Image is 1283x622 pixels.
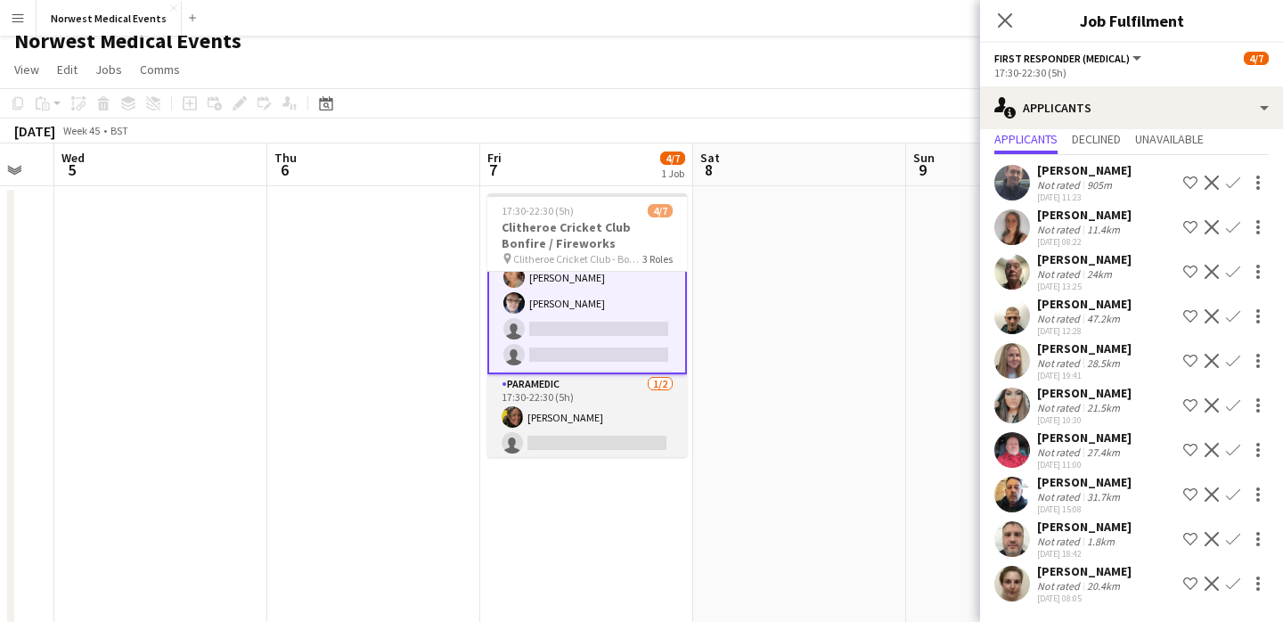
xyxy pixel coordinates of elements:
[1244,52,1269,65] span: 4/7
[1037,312,1083,325] div: Not rated
[1037,296,1132,312] div: [PERSON_NAME]
[1037,251,1132,267] div: [PERSON_NAME]
[1083,267,1115,281] div: 24km
[913,150,935,166] span: Sun
[37,1,182,36] button: Norwest Medical Events
[88,58,129,81] a: Jobs
[1037,535,1083,548] div: Not rated
[59,160,85,180] span: 5
[1083,312,1124,325] div: 47.2km
[95,61,122,78] span: Jobs
[1037,414,1132,426] div: [DATE] 10:30
[1037,236,1132,248] div: [DATE] 08:22
[487,219,687,251] h3: Clitheroe Cricket Club Bonfire / Fireworks
[1037,401,1083,414] div: Not rated
[57,61,78,78] span: Edit
[485,160,502,180] span: 7
[1083,401,1124,414] div: 21.5km
[487,193,687,457] app-job-card: 17:30-22:30 (5h)4/7Clitheroe Cricket Club Bonfire / Fireworks Clitheroe Cricket Club - Bonfire & ...
[1037,281,1132,292] div: [DATE] 13:25
[1037,370,1132,381] div: [DATE] 19:41
[1037,563,1132,579] div: [PERSON_NAME]
[14,28,241,54] h1: Norwest Medical Events
[648,204,673,217] span: 4/7
[1083,535,1118,548] div: 1.8km
[700,150,720,166] span: Sat
[272,160,297,180] span: 6
[61,150,85,166] span: Wed
[140,61,180,78] span: Comms
[1037,459,1132,471] div: [DATE] 11:00
[994,52,1144,65] button: First Responder (Medical)
[994,133,1058,145] span: Applicants
[660,151,685,165] span: 4/7
[502,204,574,217] span: 17:30-22:30 (5h)
[1037,223,1083,236] div: Not rated
[994,66,1269,79] div: 17:30-22:30 (5h)
[1037,340,1132,356] div: [PERSON_NAME]
[1037,267,1083,281] div: Not rated
[1083,446,1124,459] div: 27.4km
[698,160,720,180] span: 8
[1037,519,1132,535] div: [PERSON_NAME]
[14,122,55,140] div: [DATE]
[911,160,935,180] span: 9
[1135,133,1204,145] span: Unavailable
[487,374,687,461] app-card-role: Paramedic1/217:30-22:30 (5h)[PERSON_NAME]
[50,58,85,81] a: Edit
[487,150,502,166] span: Fri
[1037,192,1132,203] div: [DATE] 11:23
[110,124,128,137] div: BST
[487,233,687,374] app-card-role: First Responder (Medical)10A2/417:30-22:30 (5h)[PERSON_NAME][PERSON_NAME]
[661,167,684,180] div: 1 Job
[1037,162,1132,178] div: [PERSON_NAME]
[1072,133,1121,145] span: Declined
[1037,178,1083,192] div: Not rated
[1037,356,1083,370] div: Not rated
[1037,446,1083,459] div: Not rated
[14,61,39,78] span: View
[1037,207,1132,223] div: [PERSON_NAME]
[1083,178,1115,192] div: 905m
[1037,385,1132,401] div: [PERSON_NAME]
[513,252,642,266] span: Clitheroe Cricket Club - Bonfire & Fireworks
[1037,503,1132,515] div: [DATE] 15:08
[980,9,1283,32] h3: Job Fulfilment
[1037,474,1132,490] div: [PERSON_NAME]
[59,124,103,137] span: Week 45
[1083,223,1124,236] div: 11.4km
[980,86,1283,129] div: Applicants
[1083,579,1124,593] div: 20.4km
[1037,490,1083,503] div: Not rated
[994,52,1130,65] span: First Responder (Medical)
[642,252,673,266] span: 3 Roles
[1083,490,1124,503] div: 31.7km
[274,150,297,166] span: Thu
[1037,430,1132,446] div: [PERSON_NAME]
[1037,548,1132,560] div: [DATE] 18:42
[1083,356,1124,370] div: 28.5km
[7,58,46,81] a: View
[1037,579,1083,593] div: Not rated
[1037,325,1132,337] div: [DATE] 12:28
[1037,593,1132,604] div: [DATE] 08:05
[133,58,187,81] a: Comms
